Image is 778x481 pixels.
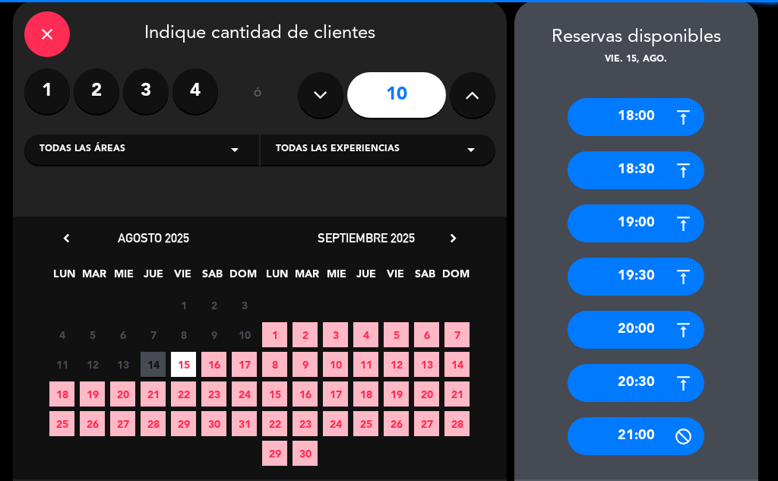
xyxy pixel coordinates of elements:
[442,265,467,290] span: DOM
[171,322,196,347] span: 8
[80,352,105,377] span: 12
[49,381,74,407] span: 18
[49,322,74,347] span: 4
[200,265,225,290] span: SAB
[444,381,470,407] span: 21
[24,11,495,57] div: Indique cantidad de clientes
[262,441,287,466] span: 29
[293,352,318,377] span: 9
[170,265,195,290] span: VIE
[262,411,287,436] span: 22
[141,352,166,377] span: 14
[118,230,189,245] span: agosto 2025
[383,265,408,290] span: VIE
[49,352,74,377] span: 11
[123,68,169,114] label: 3
[201,411,226,436] span: 30
[324,265,349,290] span: MIE
[384,322,409,347] span: 5
[80,411,105,436] span: 26
[568,364,704,402] div: 20:30
[172,68,218,114] label: 4
[229,265,255,290] span: DOM
[514,23,758,52] div: Reservas disponibles
[233,68,283,122] div: ó
[80,322,105,347] span: 5
[293,441,318,466] span: 30
[323,322,348,347] span: 3
[444,411,470,436] span: 28
[293,322,318,347] span: 2
[232,322,257,347] span: 10
[568,417,704,455] div: 21:00
[276,142,400,157] span: Todas las experiencias
[264,265,289,290] span: LUN
[462,141,480,159] i: arrow_drop_down
[568,151,704,189] div: 18:30
[232,381,257,407] span: 24
[141,411,166,436] span: 28
[384,352,409,377] span: 12
[141,322,166,347] span: 7
[171,293,196,318] span: 1
[568,311,704,349] div: 20:00
[226,141,244,159] i: arrow_drop_down
[232,293,257,318] span: 3
[171,352,196,377] span: 15
[514,52,758,68] div: vie. 15, ago.
[110,352,135,377] span: 13
[201,322,226,347] span: 9
[110,381,135,407] span: 20
[80,381,105,407] span: 19
[262,352,287,377] span: 8
[201,381,226,407] span: 23
[141,381,166,407] span: 21
[568,204,704,242] div: 19:00
[384,381,409,407] span: 19
[445,230,461,246] i: chevron_right
[444,322,470,347] span: 7
[74,68,119,114] label: 2
[294,265,319,290] span: MAR
[353,265,378,290] span: JUE
[24,68,70,114] label: 1
[568,98,704,136] div: 18:00
[232,352,257,377] span: 17
[59,230,74,246] i: chevron_left
[353,381,378,407] span: 18
[262,381,287,407] span: 15
[293,381,318,407] span: 16
[38,25,56,43] i: close
[353,411,378,436] span: 25
[444,352,470,377] span: 14
[262,322,287,347] span: 1
[110,411,135,436] span: 27
[414,352,439,377] span: 13
[384,411,409,436] span: 26
[323,381,348,407] span: 17
[111,265,136,290] span: MIE
[318,230,415,245] span: septiembre 2025
[414,411,439,436] span: 27
[171,381,196,407] span: 22
[201,293,226,318] span: 2
[141,265,166,290] span: JUE
[171,411,196,436] span: 29
[353,322,378,347] span: 4
[414,381,439,407] span: 20
[353,352,378,377] span: 11
[52,265,77,290] span: LUN
[49,411,74,436] span: 25
[568,258,704,296] div: 19:30
[323,411,348,436] span: 24
[413,265,438,290] span: SAB
[323,352,348,377] span: 10
[232,411,257,436] span: 31
[201,352,226,377] span: 16
[40,142,125,157] span: Todas las áreas
[110,322,135,347] span: 6
[414,322,439,347] span: 6
[293,411,318,436] span: 23
[81,265,106,290] span: MAR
